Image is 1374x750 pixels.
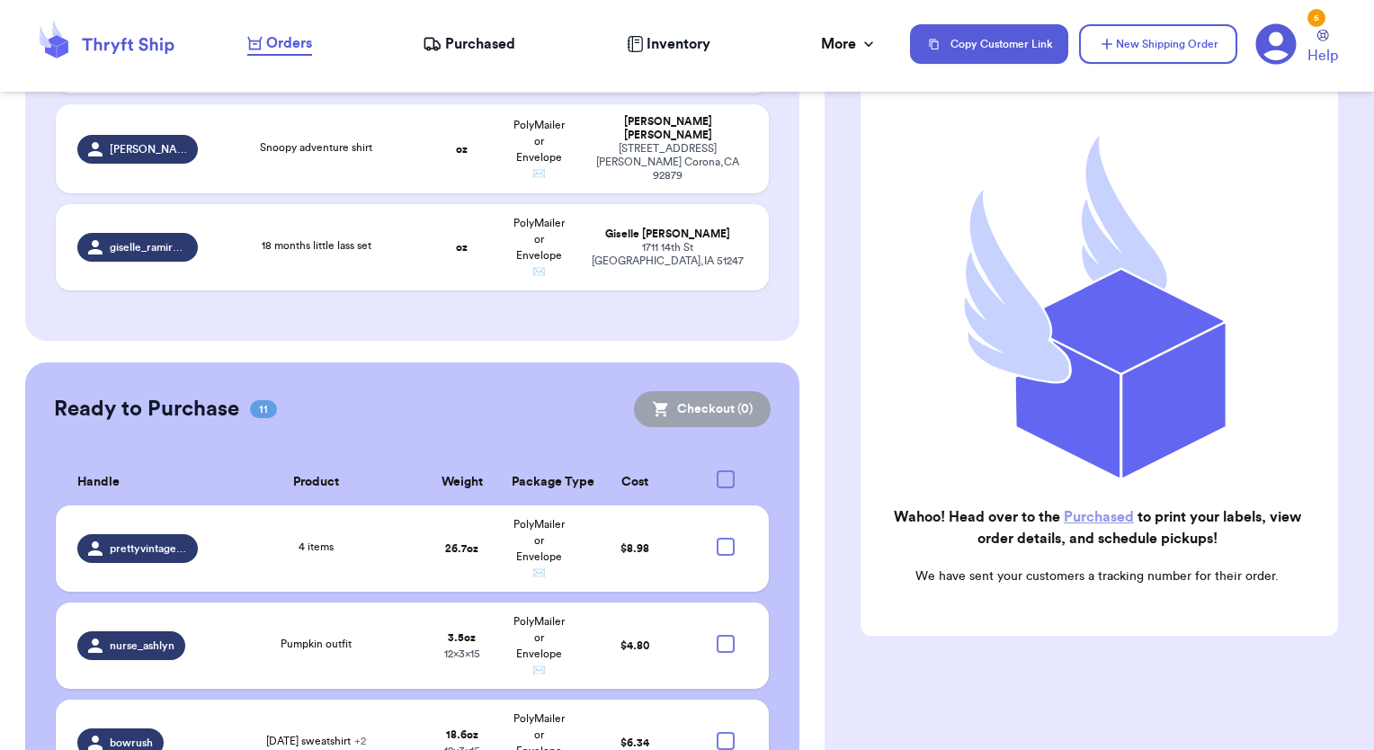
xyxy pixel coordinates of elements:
strong: 18.6 oz [446,729,478,740]
strong: 3.5 oz [448,632,476,643]
span: 11 [250,400,277,418]
strong: oz [456,144,468,155]
strong: oz [456,242,468,253]
button: Checkout (0) [634,391,771,427]
span: Handle [77,473,120,492]
th: Weight [424,460,500,505]
div: 5 [1307,9,1325,27]
p: We have sent your customers a tracking number for their order. [875,567,1320,585]
a: Inventory [627,33,710,55]
a: Help [1307,30,1338,67]
div: More [821,33,878,55]
span: Purchased [445,33,515,55]
span: [PERSON_NAME].g1611 [110,142,188,156]
a: Orders [247,32,312,56]
button: Copy Customer Link [910,24,1068,64]
span: 18 months little lass set [262,240,371,251]
button: New Shipping Order [1079,24,1237,64]
span: PolyMailer or Envelope ✉️ [513,120,565,179]
span: Snoopy adventure shirt [260,142,372,153]
span: Inventory [647,33,710,55]
div: Giselle [PERSON_NAME] [588,228,747,241]
span: prettyvintagebaby_ [110,541,188,556]
div: 1711 14th St [GEOGRAPHIC_DATA] , IA 51247 [588,241,747,268]
h2: Ready to Purchase [54,395,239,424]
th: Cost [577,460,692,505]
span: nurse_ashlyn [110,638,174,653]
a: 5 [1255,23,1297,65]
a: Purchased [423,33,515,55]
h2: Wahoo! Head over to the to print your labels, view order details, and schedule pickups! [875,506,1320,549]
span: Orders [266,32,312,54]
strong: 26.7 oz [445,543,478,554]
th: Package Type [501,460,577,505]
div: [STREET_ADDRESS][PERSON_NAME] Corona , CA 92879 [588,142,747,183]
div: [PERSON_NAME] [PERSON_NAME] [588,115,747,142]
span: PolyMailer or Envelope ✉️ [513,218,565,277]
span: giselle_ramirez26 [110,240,188,254]
span: Pumpkin outfit [281,638,352,649]
span: 4 items [299,541,334,552]
span: [DATE] sweatshirt [266,736,366,746]
span: PolyMailer or Envelope ✉️ [513,519,565,578]
span: $ 8.98 [620,543,649,554]
span: + 2 [354,736,366,746]
th: Product [209,460,424,505]
a: Purchased [1064,510,1134,524]
span: Help [1307,45,1338,67]
span: $ 6.34 [620,737,649,748]
span: bowrush [110,736,153,750]
span: 12 x 3 x 15 [444,648,480,659]
span: $ 4.80 [620,640,649,651]
span: PolyMailer or Envelope ✉️ [513,616,565,675]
